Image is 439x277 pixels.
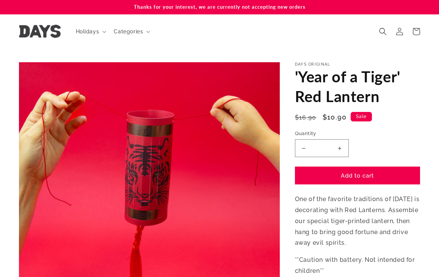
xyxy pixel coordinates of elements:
[71,24,110,39] summary: Holidays
[295,67,420,106] h1: 'Year of a Tiger' Red Lantern
[114,28,143,35] span: Categories
[375,23,391,40] summary: Search
[295,256,415,274] span: **Caution with battery. Not intended for children
[295,130,420,137] label: Quantity
[295,194,420,249] p: One of the favorite traditions of [DATE] is decorating with Red Lanterns. Assemble our special ti...
[295,62,420,67] p: Days Original
[19,25,61,38] img: Days United
[295,167,420,184] button: Add to cart
[76,28,99,35] span: Holidays
[109,24,153,39] summary: Categories
[295,113,317,122] s: $16.90
[351,112,372,121] span: Sale
[323,112,347,122] span: $10.90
